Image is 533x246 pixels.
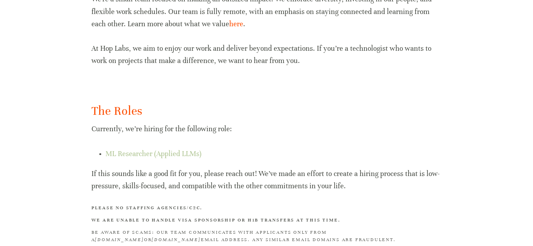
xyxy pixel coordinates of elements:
[91,103,442,119] h2: The Roles
[152,237,200,243] em: [DOMAIN_NAME]
[91,217,341,223] strong: We are unable to handle visa sponsorship or H1B transfers at this time.
[95,237,144,243] em: [DOMAIN_NAME]
[105,149,201,158] a: ML Researcher (Applied LLMs)
[91,42,442,67] p: At Hop Labs, we aim to enjoy our work and deliver beyond expectations. If you’re a technologist w...
[91,123,442,135] p: Currently, we’re hiring for the following role:
[91,205,203,211] strong: Please no staffing agencies/C2C.
[229,20,243,28] a: here
[91,229,442,244] h3: BE AWARE OF SCAMS: Our team communicates with applicants only from a or email address. Any simila...
[91,168,442,192] p: If this sounds like a good fit for you, please reach out! We’ve made an effort to create a hiring...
